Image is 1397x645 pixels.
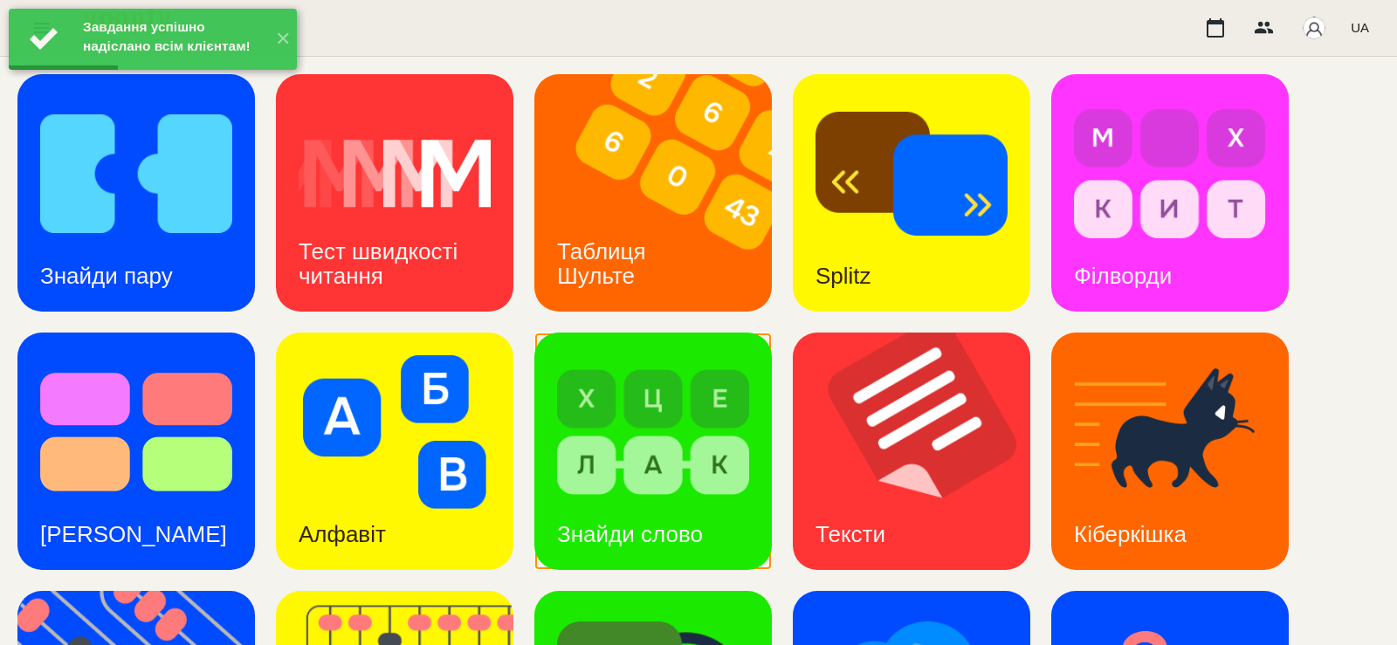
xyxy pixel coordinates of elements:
img: Тест швидкості читання [299,97,491,250]
img: Алфавіт [299,355,491,509]
h3: Splitz [815,263,871,289]
a: ФілвордиФілворди [1051,74,1289,312]
img: Таблиця Шульте [534,74,794,312]
img: avatar_s.png [1302,16,1326,40]
img: Кіберкішка [1074,355,1266,509]
img: Філворди [1074,97,1266,250]
img: Знайди пару [40,97,232,250]
a: КіберкішкаКіберкішка [1051,333,1289,570]
button: UA [1344,11,1376,44]
img: Тест Струпа [40,355,232,509]
h3: Кіберкішка [1074,521,1187,547]
div: Завдання успішно надіслано всім клієнтам! [83,17,262,56]
a: ТекстиТексти [793,333,1030,570]
a: Знайди паруЗнайди пару [17,74,255,312]
h3: Тест швидкості читання [299,238,464,289]
h3: Філворди [1074,263,1172,289]
h3: Знайди слово [557,521,703,547]
h3: Алфавіт [299,521,386,547]
h3: Тексти [815,521,885,547]
a: Знайди словоЗнайди слово [534,333,772,570]
a: Таблиця ШультеТаблиця Шульте [534,74,772,312]
img: Знайди слово [557,355,749,509]
img: Тексти [793,333,1052,570]
a: Тест швидкості читанняТест швидкості читання [276,74,513,312]
a: SplitzSplitz [793,74,1030,312]
img: Splitz [815,97,1008,250]
h3: [PERSON_NAME] [40,521,227,547]
a: Тест Струпа[PERSON_NAME] [17,333,255,570]
a: АлфавітАлфавіт [276,333,513,570]
h3: Таблиця Шульте [557,238,652,289]
span: UA [1351,18,1369,37]
h3: Знайди пару [40,263,173,289]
